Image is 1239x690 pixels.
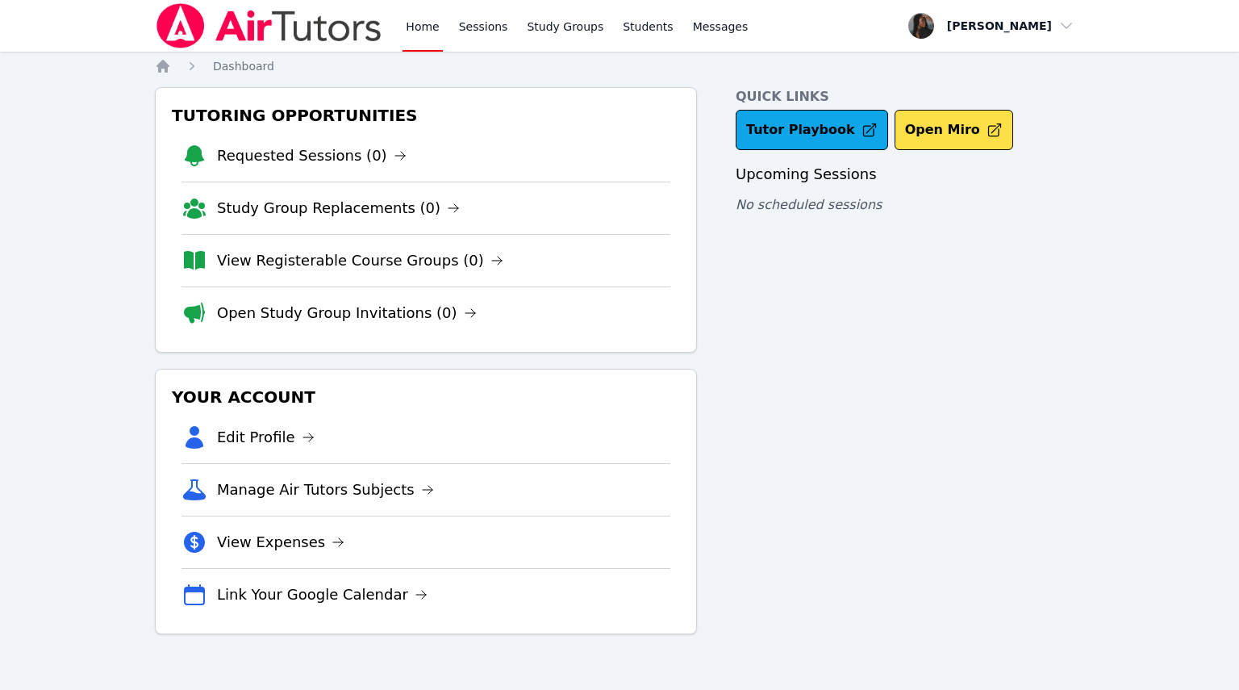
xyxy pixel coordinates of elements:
[217,249,503,272] a: View Registerable Course Groups (0)
[155,58,1084,74] nav: Breadcrumb
[155,3,383,48] img: Air Tutors
[736,163,1084,186] h3: Upcoming Sessions
[217,302,477,324] a: Open Study Group Invitations (0)
[217,479,434,501] a: Manage Air Tutors Subjects
[736,110,888,150] a: Tutor Playbook
[217,144,407,167] a: Requested Sessions (0)
[736,197,882,212] span: No scheduled sessions
[736,87,1084,107] h4: Quick Links
[895,110,1013,150] button: Open Miro
[217,197,460,220] a: Study Group Replacements (0)
[217,583,428,606] a: Link Your Google Calendar
[169,383,683,412] h3: Your Account
[217,531,344,554] a: View Expenses
[693,19,749,35] span: Messages
[213,58,274,74] a: Dashboard
[169,101,683,130] h3: Tutoring Opportunities
[217,426,315,449] a: Edit Profile
[213,60,274,73] span: Dashboard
